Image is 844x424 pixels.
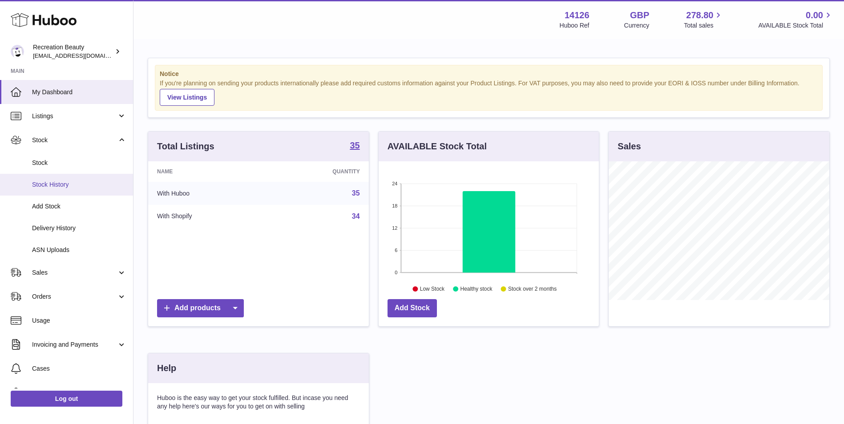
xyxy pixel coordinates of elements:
div: Currency [624,21,650,30]
span: Orders [32,292,117,301]
span: Stock History [32,180,126,189]
span: AVAILABLE Stock Total [758,21,833,30]
th: Quantity [267,161,368,182]
td: With Huboo [148,182,267,205]
text: 18 [392,203,397,208]
text: Low Stock [420,286,445,292]
span: Total sales [684,21,723,30]
text: 0 [395,270,397,275]
span: 0.00 [806,9,823,21]
span: ASN Uploads [32,246,126,254]
span: Listings [32,112,117,120]
p: Huboo is the easy way to get your stock fulfilled. But incase you need any help here's our ways f... [157,394,360,411]
div: Recreation Beauty [33,43,113,60]
text: 6 [395,248,397,253]
span: Add Stock [32,202,126,211]
span: My Dashboard [32,88,126,96]
strong: 14126 [565,9,590,21]
h3: AVAILABLE Stock Total [388,140,487,152]
div: Huboo Ref [560,21,590,30]
h3: Sales [618,140,641,152]
text: 24 [392,181,397,186]
span: 278.80 [686,9,713,21]
td: With Shopify [148,205,267,228]
th: Name [148,161,267,182]
a: Add products [157,299,244,317]
span: Invoicing and Payments [32,340,117,349]
span: Usage [32,316,126,325]
span: [EMAIL_ADDRESS][DOMAIN_NAME] [33,52,131,59]
span: Sales [32,268,117,277]
a: Add Stock [388,299,437,317]
a: 35 [352,189,360,197]
a: 278.80 Total sales [684,9,723,30]
span: Stock [32,136,117,144]
a: 0.00 AVAILABLE Stock Total [758,9,833,30]
strong: Notice [160,70,818,78]
a: 35 [350,141,359,152]
a: 34 [352,212,360,220]
a: View Listings [160,89,214,106]
img: internalAdmin-14126@internal.huboo.com [11,45,24,58]
span: Stock [32,159,126,167]
text: Stock over 2 months [508,286,557,292]
strong: 35 [350,141,359,150]
strong: GBP [630,9,649,21]
span: Cases [32,364,126,373]
a: Log out [11,391,122,407]
text: 12 [392,225,397,231]
h3: Help [157,362,176,374]
text: Healthy stock [460,286,493,292]
span: Delivery History [32,224,126,232]
div: If you're planning on sending your products internationally please add required customs informati... [160,79,818,106]
h3: Total Listings [157,140,214,152]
